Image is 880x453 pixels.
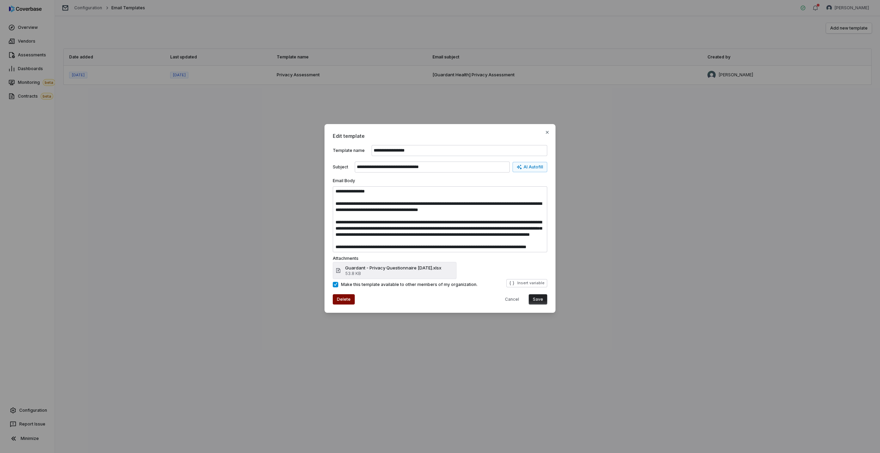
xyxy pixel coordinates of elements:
[333,256,359,261] label: Attachments
[529,294,547,305] button: Save
[517,164,543,170] div: AI Autofill
[333,164,352,170] label: Subject
[345,271,441,276] span: 53.8 KB
[333,282,338,287] button: Make this template available to other members of my organization.
[333,294,355,305] button: Delete
[506,279,547,287] button: Insert variable
[513,162,547,172] button: AI Autofill
[501,294,523,305] button: Cancel
[341,282,477,287] span: Make this template available to other members of my organization.
[333,178,355,184] label: Email Body
[333,132,547,140] span: Edit template
[345,265,441,271] span: Guardant - Privacy Questionnaire [DATE].xlsx
[333,148,369,153] label: Template name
